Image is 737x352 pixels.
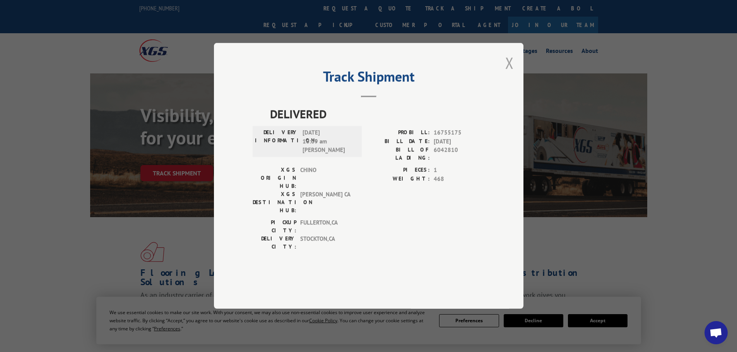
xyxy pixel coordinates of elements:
[705,321,728,344] div: Open chat
[434,129,485,138] span: 16755175
[300,190,352,215] span: [PERSON_NAME] CA
[253,166,296,190] label: XGS ORIGIN HUB:
[434,137,485,146] span: [DATE]
[270,105,485,123] span: DELIVERED
[434,175,485,184] span: 468
[255,129,299,155] label: DELIVERY INFORMATION:
[369,146,430,162] label: BILL OF LADING:
[369,137,430,146] label: BILL DATE:
[253,219,296,235] label: PICKUP CITY:
[369,129,430,138] label: PROBILL:
[300,166,352,190] span: CHINO
[300,235,352,251] span: STOCKTON , CA
[369,175,430,184] label: WEIGHT:
[369,166,430,175] label: PIECES:
[253,190,296,215] label: XGS DESTINATION HUB:
[434,166,485,175] span: 1
[300,219,352,235] span: FULLERTON , CA
[253,71,485,86] h2: Track Shipment
[505,53,514,73] button: Close modal
[303,129,355,155] span: [DATE] 10:09 am [PERSON_NAME]
[434,146,485,162] span: 6042810
[253,235,296,251] label: DELIVERY CITY:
